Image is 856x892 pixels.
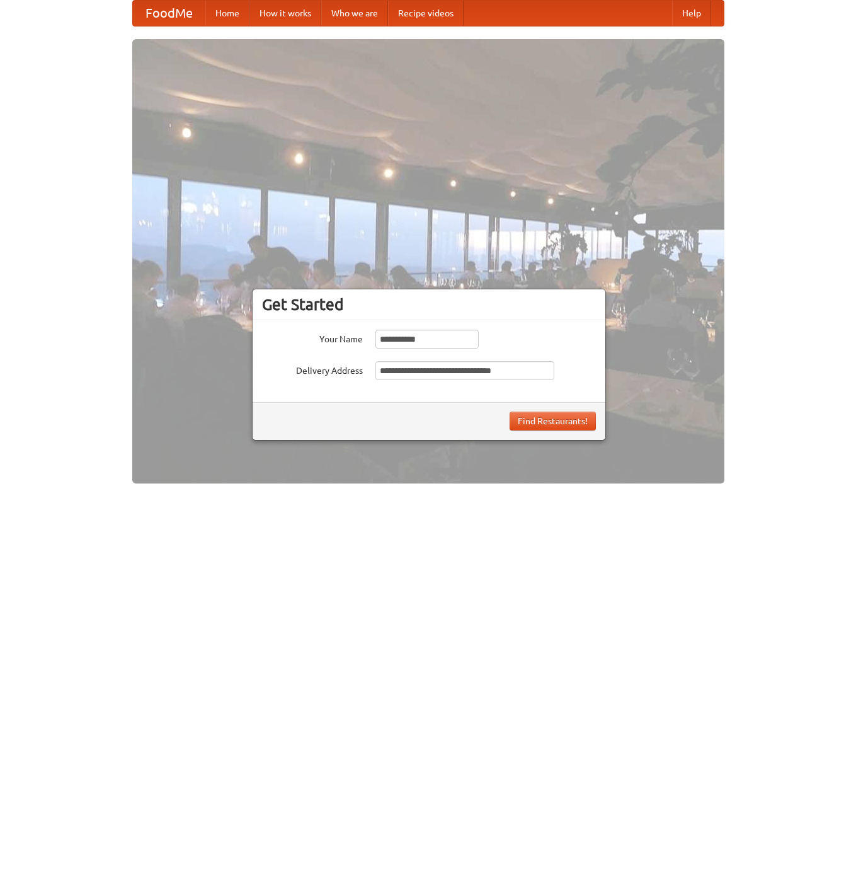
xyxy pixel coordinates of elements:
label: Delivery Address [262,361,363,377]
h3: Get Started [262,295,596,314]
button: Find Restaurants! [510,412,596,431]
a: Home [205,1,249,26]
a: FoodMe [133,1,205,26]
a: Recipe videos [388,1,464,26]
a: How it works [249,1,321,26]
a: Help [672,1,711,26]
a: Who we are [321,1,388,26]
label: Your Name [262,330,363,345]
